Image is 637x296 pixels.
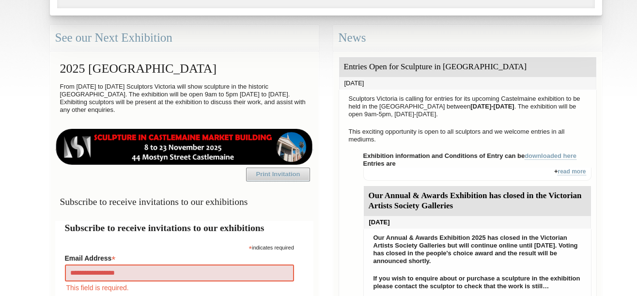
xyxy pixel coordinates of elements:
[65,251,294,263] label: Email Address
[339,77,596,90] div: [DATE]
[333,25,602,51] div: News
[363,152,577,160] strong: Exhibition information and Conditions of Entry can be
[363,168,591,181] div: +
[344,93,591,121] p: Sculptors Victoria is calling for entries for its upcoming Castelmaine exhibition to be held in t...
[55,80,313,116] p: From [DATE] to [DATE] Sculptors Victoria will show sculpture in the historic [GEOGRAPHIC_DATA]. T...
[55,129,313,165] img: castlemaine-ldrbd25v2.png
[470,103,514,110] strong: [DATE]-[DATE]
[558,168,586,175] a: read more
[65,221,304,235] h2: Subscribe to receive invitations to our exhibitions
[369,232,586,267] p: Our Annual & Awards Exhibition 2025 has closed in the Victorian Artists Society Galleries but wil...
[344,125,591,146] p: This exciting opportunity is open to all sculptors and we welcome entries in all mediums.
[55,192,313,211] h3: Subscribe to receive invitations to our exhibitions
[65,242,294,251] div: indicates required
[246,168,310,181] a: Print Invitation
[65,282,294,293] div: This field is required.
[369,272,586,293] p: If you wish to enquire about or purchase a sculpture in the exhibition please contact the sculpto...
[339,57,596,77] div: Entries Open for Sculpture in [GEOGRAPHIC_DATA]
[364,186,591,216] div: Our Annual & Awards Exhibition has closed in the Victorian Artists Society Galleries
[55,57,313,80] h2: 2025 [GEOGRAPHIC_DATA]
[525,152,576,160] a: downloaded here
[50,25,319,51] div: See our Next Exhibition
[364,216,591,229] div: [DATE]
